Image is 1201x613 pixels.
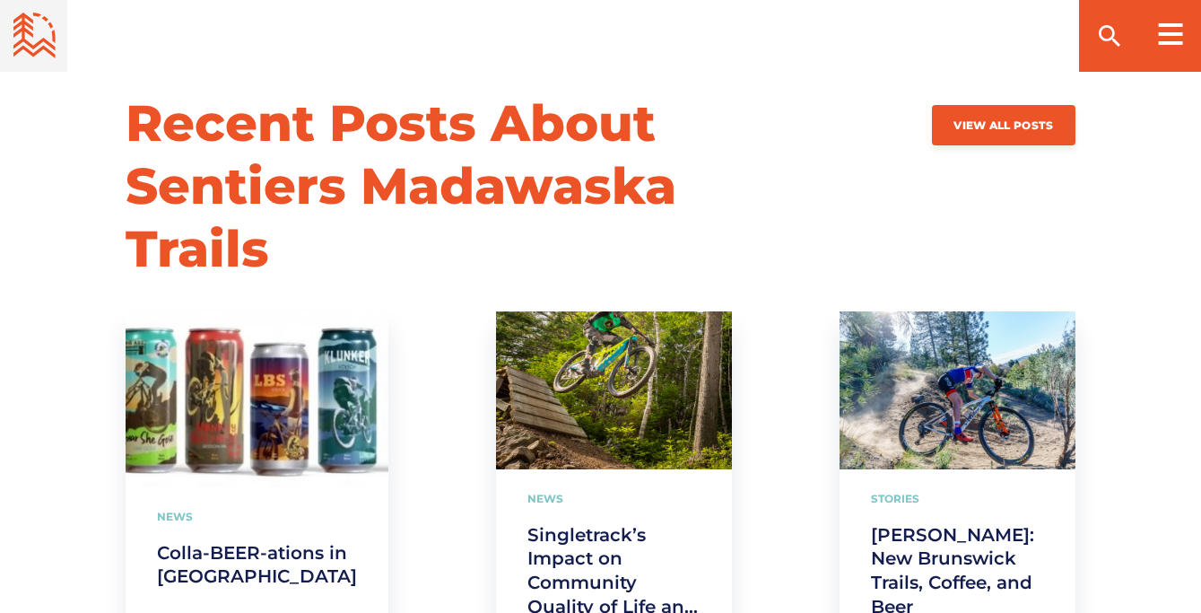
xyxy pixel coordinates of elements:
h2: Recent Posts About Sentiers Madawaska Trails [126,92,925,280]
a: View all posts [932,105,1075,145]
a: News [527,492,563,505]
a: News [157,510,193,523]
a: Stories [871,492,919,505]
ion-icon: search [1095,22,1124,50]
span: View all posts [953,118,1053,132]
img: Patrick jumping into Mama I'm Comin' Home [496,311,732,469]
a: Colla-BEER-ations in [GEOGRAPHIC_DATA] [157,541,357,589]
